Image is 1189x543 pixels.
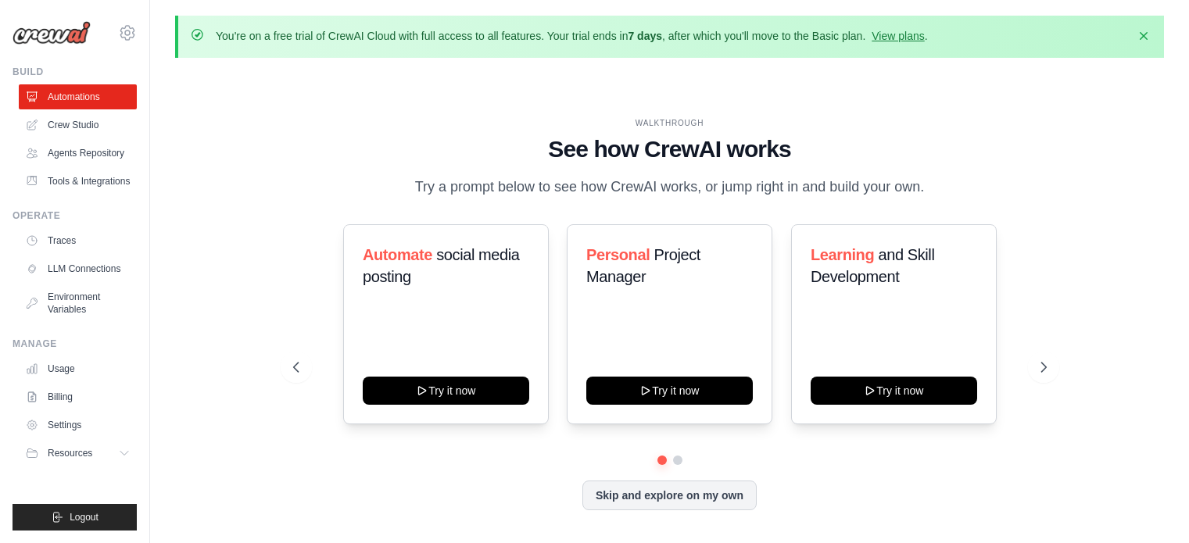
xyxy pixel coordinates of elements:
[19,169,137,194] a: Tools & Integrations
[19,413,137,438] a: Settings
[872,30,924,42] a: View plans
[582,480,757,510] button: Skip and explore on my own
[19,84,137,109] a: Automations
[19,256,137,281] a: LLM Connections
[19,228,137,253] a: Traces
[13,21,91,45] img: Logo
[19,384,137,409] a: Billing
[293,117,1047,129] div: WALKTHROUGH
[586,246,700,285] span: Project Manager
[19,141,137,166] a: Agents Repository
[19,356,137,381] a: Usage
[13,209,137,222] div: Operate
[48,447,92,459] span: Resources
[19,113,137,138] a: Crew Studio
[13,338,137,350] div: Manage
[13,504,137,530] button: Logout
[216,28,928,44] p: You're on a free trial of CrewAI Cloud with full access to all features. Your trial ends in , aft...
[293,135,1047,163] h1: See how CrewAI works
[363,246,520,285] span: social media posting
[811,246,934,285] span: and Skill Development
[70,511,98,523] span: Logout
[19,284,137,322] a: Environment Variables
[811,377,977,405] button: Try it now
[363,377,529,405] button: Try it now
[628,30,662,42] strong: 7 days
[407,176,933,198] p: Try a prompt below to see how CrewAI works, or jump right in and build your own.
[586,246,650,263] span: Personal
[13,66,137,78] div: Build
[363,246,432,263] span: Automate
[19,441,137,466] button: Resources
[586,377,753,405] button: Try it now
[811,246,874,263] span: Learning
